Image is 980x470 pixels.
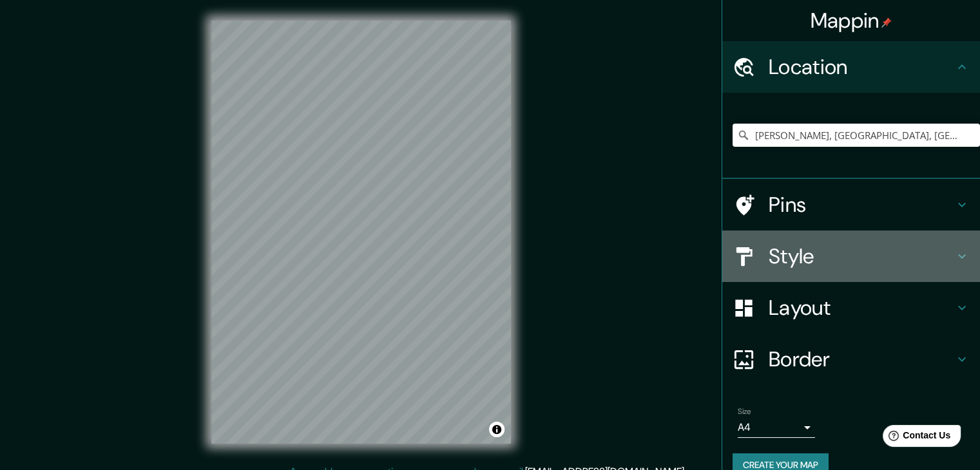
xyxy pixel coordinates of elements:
div: Pins [722,179,980,230]
div: Location [722,41,980,93]
h4: Pins [769,192,954,218]
h4: Style [769,243,954,269]
div: A4 [738,417,815,438]
div: Layout [722,282,980,334]
label: Size [738,406,751,417]
iframe: Help widget launcher [865,420,966,456]
h4: Mappin [811,8,892,33]
img: pin-icon.png [881,17,892,28]
button: Toggle attribution [489,422,504,437]
canvas: Map [211,21,511,444]
h4: Location [769,54,954,80]
div: Border [722,334,980,385]
div: Style [722,230,980,282]
input: Pick your city or area [733,124,980,147]
h4: Layout [769,295,954,321]
h4: Border [769,346,954,372]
